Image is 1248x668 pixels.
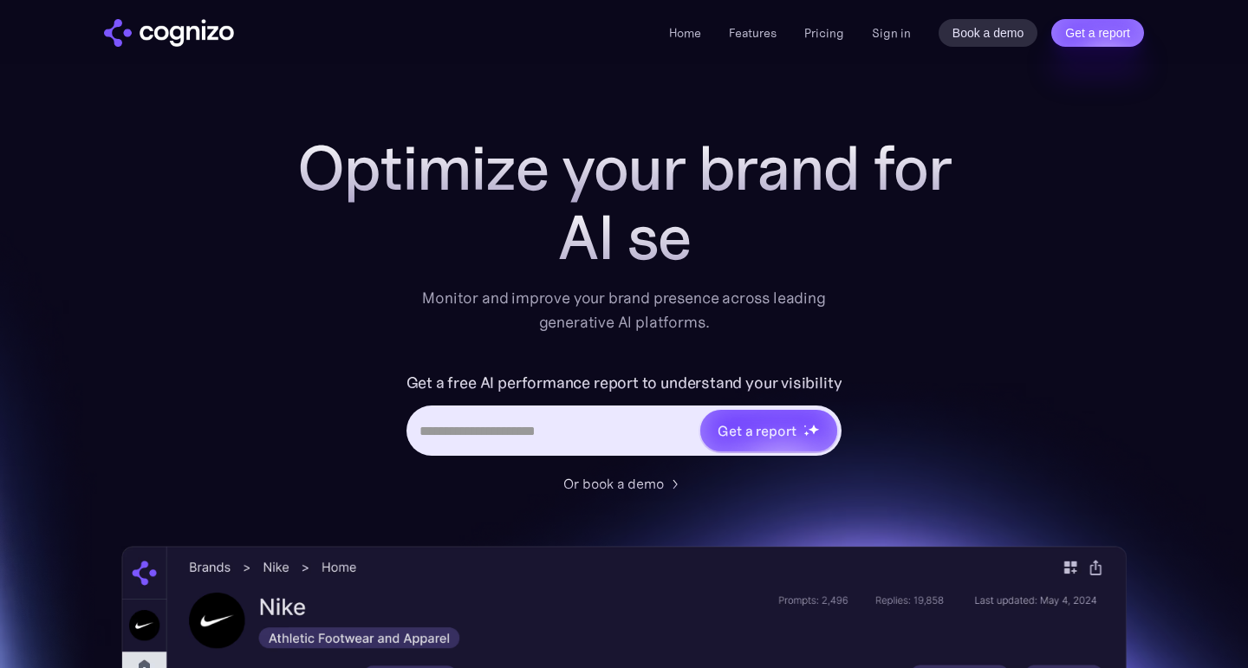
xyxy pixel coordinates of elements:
[563,473,664,494] div: Or book a demo
[669,25,701,41] a: Home
[803,425,806,427] img: star
[1051,19,1144,47] a: Get a report
[563,473,685,494] a: Or book a demo
[718,420,796,441] div: Get a report
[277,203,971,272] div: AI se
[729,25,777,41] a: Features
[406,369,842,397] label: Get a free AI performance report to understand your visibility
[803,431,809,437] img: star
[104,19,234,47] img: cognizo logo
[808,424,819,435] img: star
[277,133,971,203] h1: Optimize your brand for
[406,369,842,464] form: Hero URL Input Form
[939,19,1038,47] a: Book a demo
[104,19,234,47] a: home
[411,286,837,334] div: Monitor and improve your brand presence across leading generative AI platforms.
[872,23,911,43] a: Sign in
[699,408,839,453] a: Get a reportstarstarstar
[804,25,844,41] a: Pricing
